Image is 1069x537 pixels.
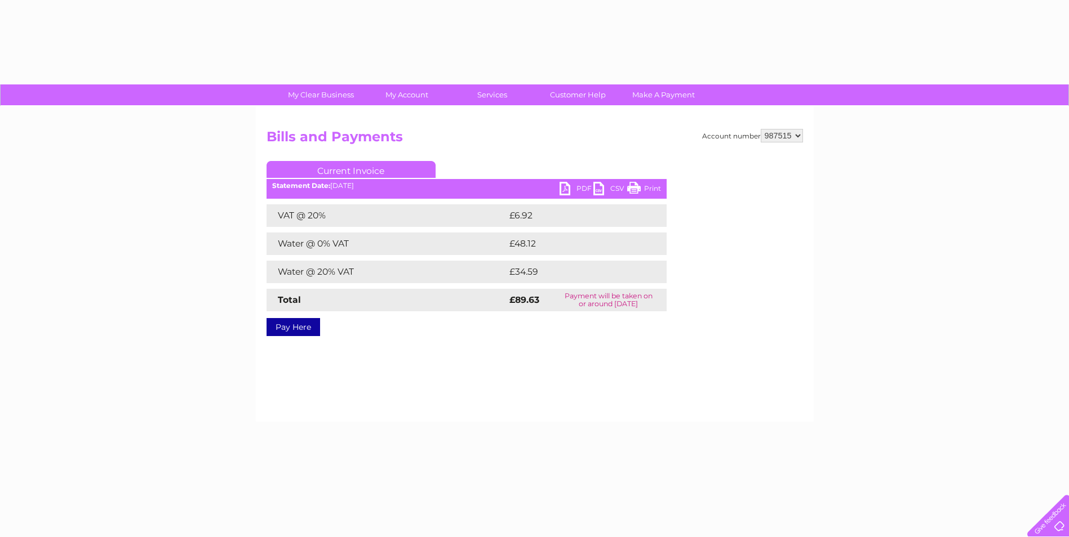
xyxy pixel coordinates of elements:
[507,232,643,255] td: £48.12
[507,204,640,227] td: £6.92
[274,84,367,105] a: My Clear Business
[267,261,507,283] td: Water @ 20% VAT
[627,182,661,198] a: Print
[531,84,624,105] a: Customer Help
[360,84,453,105] a: My Account
[267,161,436,178] a: Current Invoice
[267,129,803,150] h2: Bills and Payments
[617,84,710,105] a: Make A Payment
[507,261,644,283] td: £34.59
[593,182,627,198] a: CSV
[267,182,667,190] div: [DATE]
[560,182,593,198] a: PDF
[272,181,330,190] b: Statement Date:
[509,294,539,305] strong: £89.63
[446,84,539,105] a: Services
[267,232,507,255] td: Water @ 0% VAT
[267,318,320,336] a: Pay Here
[267,204,507,227] td: VAT @ 20%
[278,294,301,305] strong: Total
[702,129,803,142] div: Account number
[551,289,667,311] td: Payment will be taken on or around [DATE]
